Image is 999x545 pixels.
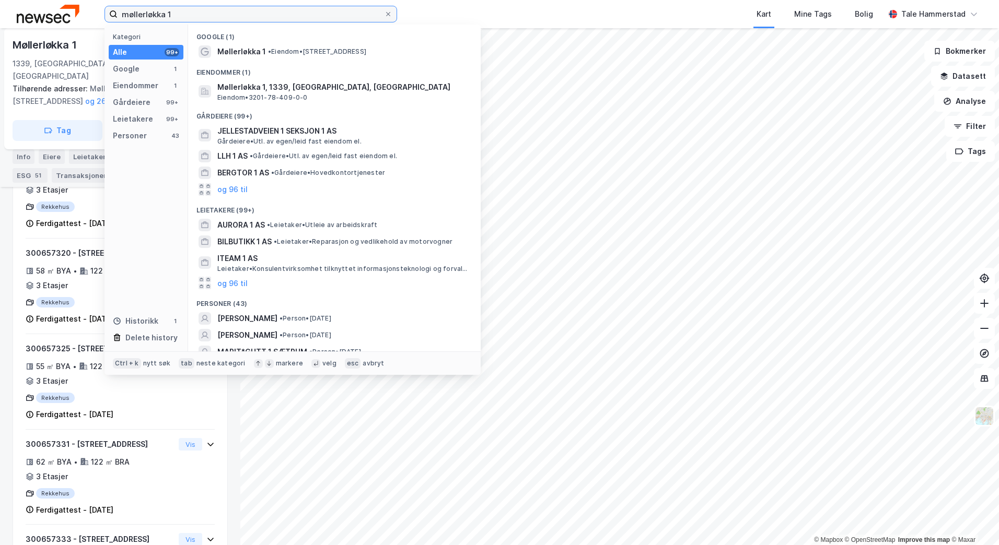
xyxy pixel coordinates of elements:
[931,66,995,87] button: Datasett
[271,169,385,177] span: Gårdeiere • Hovedkontortjenester
[947,495,999,545] iframe: Chat Widget
[36,375,68,387] div: 3 Etasjer
[36,313,113,325] div: Ferdigattest - [DATE]
[39,149,65,164] div: Eiere
[13,84,90,93] span: Tilhørende adresser:
[322,359,336,368] div: velg
[217,312,277,325] span: [PERSON_NAME]
[13,57,146,82] div: 1339, [GEOGRAPHIC_DATA], [GEOGRAPHIC_DATA]
[250,152,397,160] span: Gårdeiere • Utl. av egen/leid fast eiendom el.
[188,291,481,310] div: Personer (43)
[165,48,179,56] div: 99+
[113,96,150,109] div: Gårdeiere
[217,45,266,58] span: Møllerløkka 1
[26,342,175,355] div: 300657325 - [STREET_ADDRESS]
[267,221,378,229] span: Leietaker • Utleie av arbeidskraft
[794,8,832,20] div: Mine Tags
[946,141,995,162] button: Tags
[974,406,994,426] img: Z
[901,8,966,20] div: Tale Hammerstad
[179,358,194,369] div: tab
[113,46,127,58] div: Alle
[73,267,77,275] div: •
[13,120,102,141] button: Tag
[113,63,140,75] div: Google
[276,359,303,368] div: markere
[113,113,153,125] div: Leietakere
[217,346,307,358] span: MARIT*GUTT 1 SÆTRUM
[217,277,248,289] button: og 96 til
[188,198,481,217] div: Leietakere (99+)
[36,265,71,277] div: 58 ㎡ BYA
[217,265,470,273] span: Leietaker • Konsulentvirksomhet tilknyttet informasjonsteknologi og forvaltning og drift av IT-sy...
[90,265,129,277] div: 122 ㎡ BRA
[217,235,272,248] span: BILBUTIKK 1 AS
[196,359,246,368] div: neste kategori
[217,183,248,196] button: og 96 til
[165,115,179,123] div: 99+
[268,48,271,55] span: •
[36,217,113,230] div: Ferdigattest - [DATE]
[33,170,43,181] div: 51
[217,125,468,137] span: JELLESTADVEIEN 1 SEKSJON 1 AS
[73,362,77,371] div: •
[13,149,34,164] div: Info
[814,536,843,543] a: Mapbox
[118,6,384,22] input: Søk på adresse, matrikkel, gårdeiere, leietakere eller personer
[113,129,147,142] div: Personer
[945,116,995,137] button: Filter
[271,169,274,176] span: •
[90,360,129,373] div: 122 ㎡ BRA
[268,48,366,56] span: Eiendom • [STREET_ADDRESS]
[855,8,873,20] div: Bolig
[280,331,283,339] span: •
[69,149,127,164] div: Leietakere
[280,314,283,322] span: •
[113,79,158,92] div: Eiendommer
[165,98,179,106] div: 99+
[188,104,481,123] div: Gårdeiere (99+)
[267,221,270,229] span: •
[74,458,78,466] div: •
[274,238,452,246] span: Leietaker • Reparasjon og vedlikehold av motorvogner
[13,82,219,108] div: Møllerløkka 3, [STREET_ADDRESS]
[217,93,308,102] span: Eiendom • 3201-78-409-0-0
[171,132,179,140] div: 43
[36,456,72,468] div: 62 ㎡ BYA
[36,184,68,196] div: 3 Etasjer
[345,358,361,369] div: esc
[36,279,68,292] div: 3 Etasjer
[36,360,71,373] div: 55 ㎡ BYA
[274,238,277,245] span: •
[52,168,129,183] div: Transaksjoner
[36,408,113,421] div: Ferdigattest - [DATE]
[757,8,771,20] div: Kart
[217,167,269,179] span: BERGTOR 1 AS
[217,219,265,231] span: AURORA 1 AS
[171,317,179,325] div: 1
[188,60,481,79] div: Eiendommer (1)
[280,331,331,339] span: Person • [DATE]
[898,536,950,543] a: Improve this map
[217,329,277,341] span: [PERSON_NAME]
[91,456,130,468] div: 122 ㎡ BRA
[179,438,202,451] button: Vis
[113,358,141,369] div: Ctrl + k
[188,25,481,43] div: Google (1)
[363,359,384,368] div: avbryt
[924,41,995,62] button: Bokmerker
[13,37,78,53] div: Møllerløkka 1
[143,359,171,368] div: nytt søk
[171,65,179,73] div: 1
[171,81,179,90] div: 1
[947,495,999,545] div: Kontrollprogram for chat
[250,152,253,160] span: •
[309,348,361,356] span: Person • [DATE]
[36,470,68,483] div: 3 Etasjer
[217,81,468,93] span: Møllerløkka 1, 1339, [GEOGRAPHIC_DATA], [GEOGRAPHIC_DATA]
[26,438,175,451] div: 300657331 - [STREET_ADDRESS]
[934,91,995,112] button: Analyse
[845,536,896,543] a: OpenStreetMap
[309,348,312,356] span: •
[217,150,248,162] span: LLH 1 AS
